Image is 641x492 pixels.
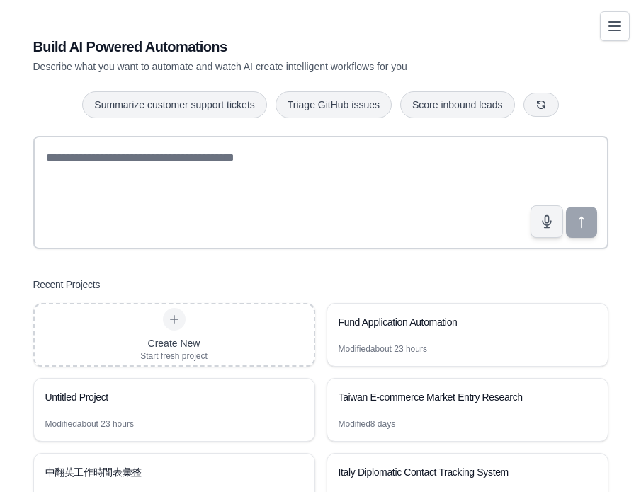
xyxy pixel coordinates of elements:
[82,91,266,118] button: Summarize customer support tickets
[45,465,289,479] div: 中翻英工作時間表彙整
[523,93,559,117] button: Get new suggestions
[33,37,509,57] h1: Build AI Powered Automations
[45,390,289,404] div: Untitled Project
[339,315,582,329] div: Fund Application Automation
[339,465,582,479] div: Italy Diplomatic Contact Tracking System
[339,390,582,404] div: Taiwan E-commerce Market Entry Research
[531,205,563,238] button: Click to speak your automation idea
[33,278,101,292] h3: Recent Projects
[276,91,392,118] button: Triage GitHub issues
[140,336,208,350] div: Create New
[339,343,427,355] div: Modified about 23 hours
[33,59,509,74] p: Describe what you want to automate and watch AI create intelligent workflows for you
[400,91,515,118] button: Score inbound leads
[600,11,630,41] button: Toggle navigation
[45,418,134,430] div: Modified about 23 hours
[140,350,208,362] div: Start fresh project
[339,418,396,430] div: Modified 8 days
